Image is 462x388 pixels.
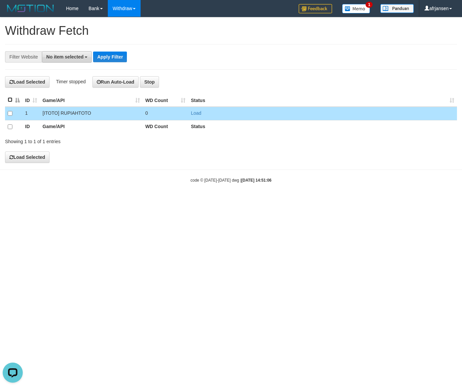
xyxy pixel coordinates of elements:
th: WD Count [143,120,188,133]
img: panduan.png [380,4,414,13]
span: 0 [145,110,148,116]
td: 1 [22,107,40,120]
th: Status: activate to sort column ascending [188,93,457,107]
button: Load Selected [5,76,50,88]
th: Status [188,120,457,133]
strong: [DATE] 14:51:06 [241,178,272,183]
button: Stop [140,76,159,88]
small: code © [DATE]-[DATE] dwg | [190,178,272,183]
button: Load Selected [5,152,50,163]
button: Open LiveChat chat widget [3,3,23,23]
button: No item selected [42,51,92,63]
button: Apply Filter [93,52,127,62]
td: [ITOTO] RUPIAHTOTO [40,107,143,120]
div: Filter Website [5,51,42,63]
span: Timer stopped [56,79,86,84]
div: Showing 1 to 1 of 1 entries [5,135,187,145]
span: 1 [366,2,373,8]
th: Game/API [40,120,143,133]
img: Feedback.jpg [299,4,332,13]
h1: Withdraw Fetch [5,24,457,37]
img: MOTION_logo.png [5,3,56,13]
span: No item selected [46,54,83,60]
th: WD Count: activate to sort column ascending [143,93,188,107]
th: Game/API: activate to sort column ascending [40,93,143,107]
a: Load [191,110,201,116]
img: Button%20Memo.svg [342,4,370,13]
button: Run Auto-Load [92,76,139,88]
th: ID [22,120,40,133]
th: ID: activate to sort column ascending [22,93,40,107]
